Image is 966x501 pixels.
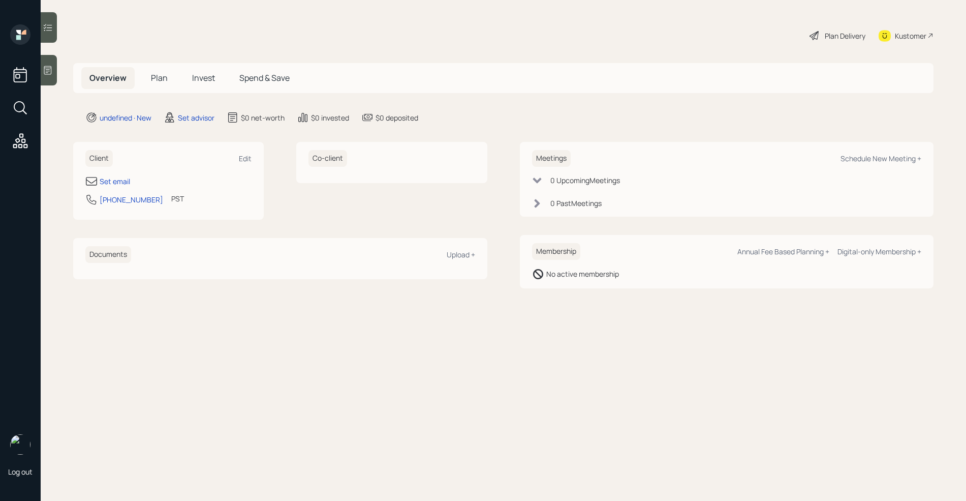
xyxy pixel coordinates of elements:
div: Digital-only Membership + [837,247,921,256]
div: undefined · New [100,112,151,123]
div: Upload + [447,250,475,259]
div: Annual Fee Based Planning + [737,247,829,256]
div: Set email [100,176,130,187]
h6: Client [85,150,113,167]
span: Plan [151,72,168,83]
h6: Membership [532,243,580,260]
div: 0 Upcoming Meeting s [550,175,620,186]
div: [PHONE_NUMBER] [100,194,163,205]
h6: Co-client [308,150,347,167]
div: $0 net-worth [241,112,285,123]
div: $0 invested [311,112,349,123]
div: $0 deposited [376,112,418,123]
span: Invest [192,72,215,83]
div: Log out [8,467,33,477]
div: 0 Past Meeting s [550,198,602,209]
span: Spend & Save [239,72,290,83]
div: Kustomer [895,31,926,41]
div: Set advisor [178,112,214,123]
div: Edit [239,154,252,163]
img: retirable_logo.png [10,434,30,455]
span: Overview [89,72,127,83]
div: PST [171,193,184,204]
h6: Documents [85,246,131,263]
div: No active membership [546,269,619,279]
div: Schedule New Meeting + [840,154,921,163]
h6: Meetings [532,150,571,167]
div: Plan Delivery [825,31,865,41]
